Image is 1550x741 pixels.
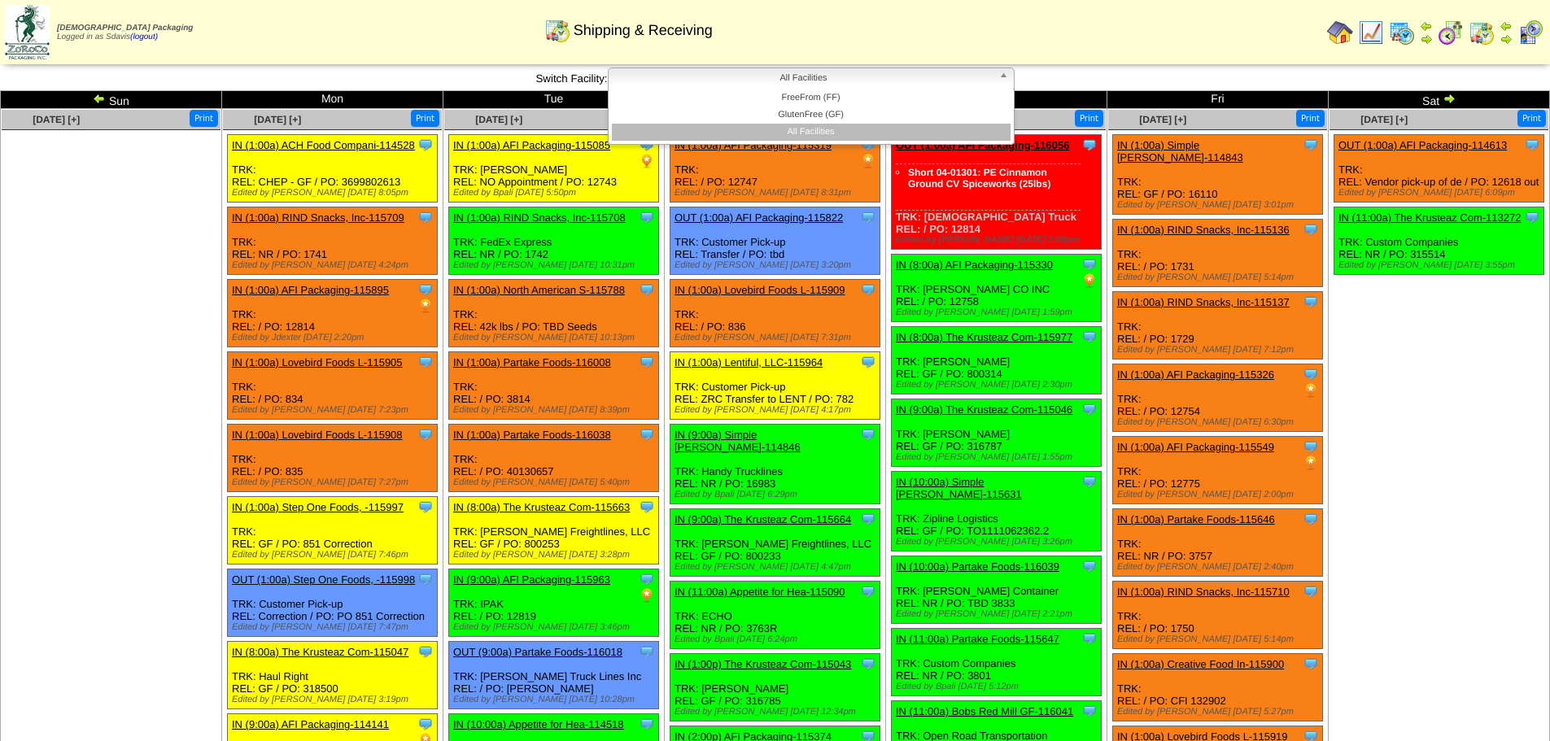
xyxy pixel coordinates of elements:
[232,646,408,658] a: IN (8:00a) The Krusteaz Com-115047
[639,426,655,442] img: Tooltip
[1303,221,1319,238] img: Tooltip
[5,5,50,59] img: zoroco-logo-small.webp
[670,509,880,577] div: TRK: [PERSON_NAME] Freightlines, LLC REL: GF / PO: 800233
[1117,441,1274,453] a: IN (1:00a) AFI Packaging-115549
[675,429,801,453] a: IN (9:00a) Simple [PERSON_NAME]-114846
[639,643,655,660] img: Tooltip
[639,571,655,587] img: Tooltip
[232,284,389,296] a: IN (1:00a) AFI Packaging-115895
[453,211,626,224] a: IN (1:00a) RIND Snacks, Inc-115708
[896,560,1059,573] a: IN (10:00a) Partake Foods-116039
[1443,92,1456,105] img: arrowright.gif
[639,209,655,225] img: Tooltip
[1117,513,1275,525] a: IN (1:00a) Partake Foods-115646
[896,609,1101,619] div: Edited by [PERSON_NAME] [DATE] 2:21pm
[449,569,659,637] div: TRK: IPAK REL: / PO: 12819
[675,707,880,717] div: Edited by [PERSON_NAME] [DATE] 12:34pm
[228,425,438,492] div: TRK: REL: / PO: 835
[232,429,403,441] a: IN (1:00a) Lovebird Foods L-115908
[228,569,438,637] div: TRK: Customer Pick-up REL: Correction / PO: PO 851 Correction
[574,22,713,39] span: Shipping & Receiving
[57,24,193,41] span: Logged in as Sdavis
[1117,368,1274,381] a: IN (1:00a) AFI Packaging-115326
[254,114,301,125] span: [DATE] [+]
[190,110,218,127] button: Print
[453,501,630,513] a: IN (8:00a) The Krusteaz Com-115663
[1303,511,1319,527] img: Tooltip
[670,207,880,275] div: TRK: Customer Pick-up REL: Transfer / PO: tbd
[1524,137,1540,153] img: Tooltip
[232,211,404,224] a: IN (1:00a) RIND Snacks, Inc-115709
[1117,658,1284,670] a: IN (1:00a) Creative Food In-115900
[449,497,659,564] div: TRK: [PERSON_NAME] Freightlines, LLC REL: GF / PO: 800253
[1081,630,1098,647] img: Tooltip
[1469,20,1495,46] img: calendarinout.gif
[449,280,659,347] div: TRK: REL: 42k lbs / PO: TBD Seeds
[639,354,655,370] img: Tooltip
[1117,345,1322,355] div: Edited by [PERSON_NAME] [DATE] 7:12pm
[453,333,658,342] div: Edited by [PERSON_NAME] [DATE] 10:13pm
[1303,455,1319,471] img: PO
[1,91,222,109] td: Sun
[1113,582,1323,649] div: TRK: REL: / PO: 1750
[1117,586,1290,598] a: IN (1:00a) RIND Snacks, Inc-115710
[232,718,389,730] a: IN (9:00a) AFI Packaging-114141
[1113,292,1323,360] div: TRK: REL: / PO: 1729
[411,110,439,127] button: Print
[892,255,1102,322] div: TRK: [PERSON_NAME] CO INC REL: / PO: 12758
[1081,329,1098,345] img: Tooltip
[639,587,655,604] img: PO
[896,380,1101,390] div: Edited by [PERSON_NAME] [DATE] 2:30pm
[33,114,80,125] span: [DATE] [+]
[860,281,876,298] img: Tooltip
[1081,256,1098,272] img: Tooltip
[1438,20,1464,46] img: calendarblend.gif
[670,135,880,203] div: TRK: REL: / PO: 12747
[675,211,843,224] a: OUT (1:00a) AFI Packaging-115822
[892,472,1102,551] div: TRK: Zipline Logistics REL: GF / PO: TO1111062362.2
[675,284,845,296] a: IN (1:00a) Lovebird Foods L-115909
[417,281,434,298] img: Tooltip
[896,452,1101,462] div: Edited by [PERSON_NAME] [DATE] 1:55pm
[1113,220,1323,287] div: TRK: REL: / PO: 1731
[896,307,1101,317] div: Edited by [PERSON_NAME] [DATE] 1:59pm
[1107,91,1329,109] td: Fri
[1303,137,1319,153] img: Tooltip
[896,476,1022,500] a: IN (10:00a) Simple [PERSON_NAME]-115631
[612,107,1011,124] li: GlutenFree (GF)
[232,622,437,632] div: Edited by [PERSON_NAME] [DATE] 7:47pm
[896,259,1053,271] a: IN (8:00a) AFI Packaging-115330
[896,633,1059,645] a: IN (11:00a) Partake Foods-115647
[1081,272,1098,289] img: PO
[1303,656,1319,672] img: Tooltip
[1517,20,1543,46] img: calendarcustomer.gif
[1303,294,1319,310] img: Tooltip
[453,356,611,368] a: IN (1:00a) Partake Foods-116008
[639,499,655,515] img: Tooltip
[228,497,438,564] div: TRK: REL: GF / PO: 851 Correction
[228,135,438,203] div: TRK: REL: CHEP - GF / PO: 3699802613
[1500,20,1513,33] img: arrowleft.gif
[639,716,655,732] img: Tooltip
[1334,135,1544,203] div: TRK: REL: Vendor pick-up of de / PO: 12618 out
[453,429,611,441] a: IN (1:00a) Partake Foods-116038
[1075,110,1103,127] button: Print
[860,426,876,442] img: Tooltip
[1338,260,1543,270] div: Edited by [PERSON_NAME] [DATE] 3:55pm
[860,209,876,225] img: Tooltip
[453,260,658,270] div: Edited by [PERSON_NAME] [DATE] 10:31pm
[453,477,658,487] div: Edited by [PERSON_NAME] [DATE] 5:40pm
[1081,137,1098,153] img: Tooltip
[1358,20,1384,46] img: line_graph.gif
[1327,20,1353,46] img: home.gif
[417,209,434,225] img: Tooltip
[1139,114,1186,125] span: [DATE] [+]
[896,537,1101,547] div: Edited by [PERSON_NAME] [DATE] 3:26pm
[1303,438,1319,455] img: Tooltip
[675,513,851,525] a: IN (9:00a) The Krusteaz Com-115664
[1113,437,1323,504] div: TRK: REL: / PO: 12775
[675,490,880,499] div: Edited by Bpali [DATE] 6:29pm
[1117,634,1322,644] div: Edited by [PERSON_NAME] [DATE] 5:14pm
[1360,114,1408,125] a: [DATE] [+]
[232,139,415,151] a: IN (1:00a) ACH Food Compani-114528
